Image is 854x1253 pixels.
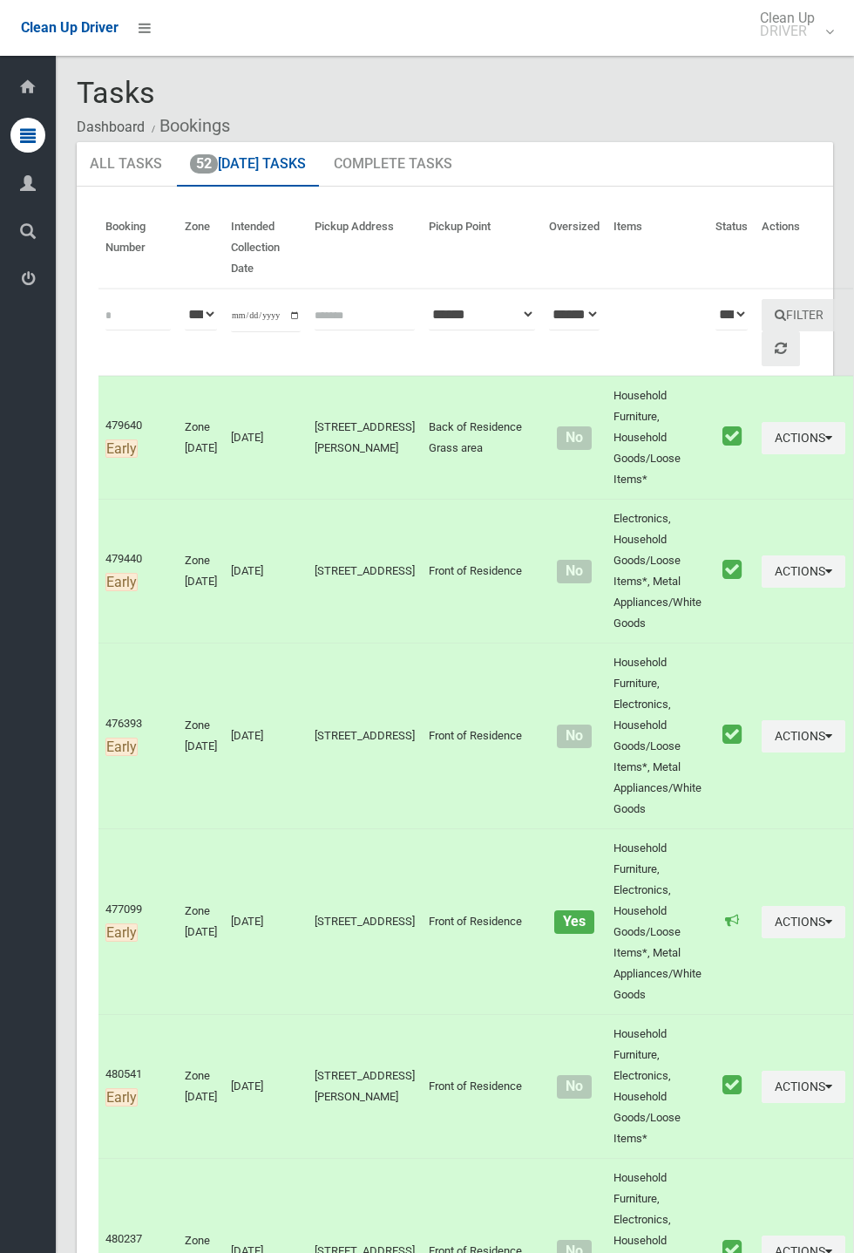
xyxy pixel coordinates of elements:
[178,376,224,500] td: Zone [DATE]
[549,431,600,446] h4: Normal sized
[755,208,853,289] th: Actions
[98,644,178,829] td: 476393
[607,1015,708,1159] td: Household Furniture, Electronics, Household Goods/Loose Items*
[308,500,422,644] td: [STREET_ADDRESS]
[224,500,308,644] td: [DATE]
[178,1015,224,1159] td: Zone [DATE]
[178,500,224,644] td: Zone [DATE]
[554,910,593,934] span: Yes
[751,11,832,37] span: Clean Up
[321,142,465,187] a: Complete Tasks
[549,564,600,579] h4: Normal sized
[98,1015,178,1159] td: 480541
[308,644,422,829] td: [STREET_ADDRESS]
[760,24,815,37] small: DRIVER
[557,725,591,748] span: No
[224,644,308,829] td: [DATE]
[308,376,422,500] td: [STREET_ADDRESS][PERSON_NAME]
[190,154,218,174] span: 52
[177,142,319,187] a: 52[DATE] Tasks
[549,729,600,744] h4: Normal sized
[224,208,308,289] th: Intended Collection Date
[762,1071,845,1103] button: Actions
[21,15,119,41] a: Clean Up Driver
[607,208,708,289] th: Items
[224,829,308,1015] td: [DATE]
[557,560,591,583] span: No
[762,555,845,588] button: Actions
[549,1079,600,1094] h4: Normal sized
[708,208,755,289] th: Status
[607,644,708,829] td: Household Furniture, Electronics, Household Goods/Loose Items*, Metal Appliances/White Goods
[422,644,542,829] td: Front of Residence
[98,376,178,500] td: 479640
[762,906,845,938] button: Actions
[762,720,845,752] button: Actions
[77,75,155,110] span: Tasks
[722,1073,742,1096] i: Booking marked as collected.
[762,422,845,454] button: Actions
[178,208,224,289] th: Zone
[722,558,742,581] i: Booking marked as collected.
[422,208,542,289] th: Pickup Point
[21,19,119,36] span: Clean Up Driver
[77,142,175,187] a: All Tasks
[722,425,742,447] i: Booking marked as collected.
[557,1075,591,1099] span: No
[762,299,837,331] button: Filter
[722,723,742,746] i: Booking marked as collected.
[557,426,591,450] span: No
[98,208,178,289] th: Booking Number
[308,829,422,1015] td: [STREET_ADDRESS]
[178,644,224,829] td: Zone [DATE]
[422,376,542,500] td: Back of Residence Grass area
[607,829,708,1015] td: Household Furniture, Electronics, Household Goods/Loose Items*, Metal Appliances/White Goods
[105,1088,138,1107] span: Early
[77,119,145,135] a: Dashboard
[105,573,138,591] span: Early
[147,110,230,142] li: Bookings
[422,500,542,644] td: Front of Residence
[178,829,224,1015] td: Zone [DATE]
[98,829,178,1015] td: 477099
[105,923,138,942] span: Early
[308,208,422,289] th: Pickup Address
[549,915,600,930] h4: Oversized
[224,1015,308,1159] td: [DATE]
[422,829,542,1015] td: Front of Residence
[607,500,708,644] td: Electronics, Household Goods/Loose Items*, Metal Appliances/White Goods
[607,376,708,500] td: Household Furniture, Household Goods/Loose Items*
[105,439,138,458] span: Early
[422,1015,542,1159] td: Front of Residence
[224,376,308,500] td: [DATE]
[542,208,607,289] th: Oversized
[98,500,178,644] td: 479440
[105,738,138,756] span: Early
[308,1015,422,1159] td: [STREET_ADDRESS][PERSON_NAME]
